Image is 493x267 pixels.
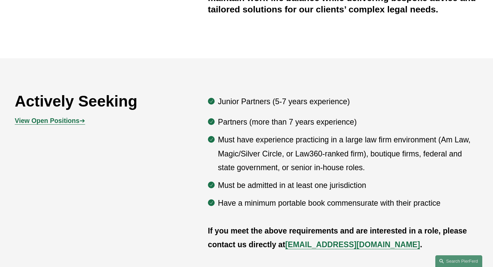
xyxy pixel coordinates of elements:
p: Junior Partners (5-7 years experience) [218,95,478,109]
h2: Actively Seeking [15,92,169,111]
strong: If you meet the above requirements and are interested in a role, please contact us directly at [208,226,469,249]
p: Must be admitted in at least one jurisdiction [218,179,478,193]
p: Must have experience practicing in a large law firm environment (Am Law, Magic/Silver Circle, or ... [218,133,478,175]
strong: . [420,240,422,249]
p: Partners (more than 7 years experience) [218,115,478,129]
strong: View Open Positions [15,117,79,124]
p: Have a minimum portable book commensurate with their practice [218,196,478,210]
span: ➔ [15,117,85,124]
a: View Open Positions➔ [15,117,85,124]
a: Search this site [435,255,482,267]
a: [EMAIL_ADDRESS][DOMAIN_NAME] [285,240,420,249]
